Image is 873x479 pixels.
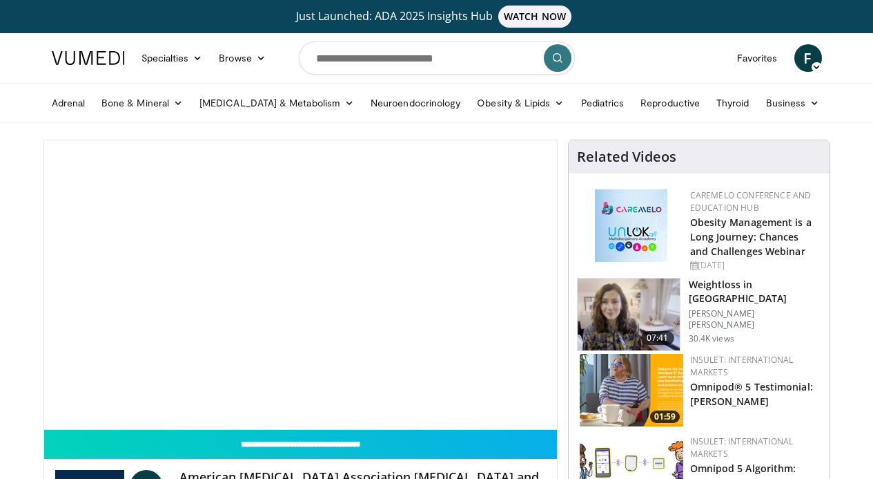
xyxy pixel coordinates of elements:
[690,216,812,258] a: Obesity Management is a Long Journey: Chances and Challenges Webinar
[44,140,557,430] video-js: Video Player
[729,44,786,72] a: Favorites
[595,189,667,262] img: 45df64a9-a6de-482c-8a90-ada250f7980c.png.150x105_q85_autocrop_double_scale_upscale_version-0.2.jpg
[54,6,820,28] a: Just Launched: ADA 2025 Insights HubWATCH NOW
[133,44,211,72] a: Specialties
[641,331,674,345] span: 07:41
[93,89,191,117] a: Bone & Mineral
[578,279,680,350] img: 9983fed1-7565-45be-8934-aef1103ce6e2.150x105_q85_crop-smart_upscale.jpg
[690,435,794,460] a: Insulet: International Markets
[43,89,94,117] a: Adrenal
[690,259,818,272] div: [DATE]
[758,89,828,117] a: Business
[690,189,812,214] a: CaReMeLO Conference and Education Hub
[469,89,572,117] a: Obesity & Lipids
[708,89,758,117] a: Thyroid
[498,6,571,28] span: WATCH NOW
[794,44,822,72] a: F
[689,278,821,306] h3: Weightloss in [GEOGRAPHIC_DATA]
[632,89,708,117] a: Reproductive
[577,149,676,165] h4: Related Videos
[690,354,794,378] a: Insulet: International Markets
[362,89,469,117] a: Neuroendocrinology
[191,89,362,117] a: [MEDICAL_DATA] & Metabolism
[580,354,683,426] img: 6d50c0dd-ba08-46d7-8ee2-cf2a961867be.png.150x105_q85_crop-smart_upscale.png
[689,308,821,330] p: [PERSON_NAME] [PERSON_NAME]
[580,354,683,426] a: 01:59
[577,278,821,351] a: 07:41 Weightloss in [GEOGRAPHIC_DATA] [PERSON_NAME] [PERSON_NAME] 30.4K views
[573,89,633,117] a: Pediatrics
[210,44,274,72] a: Browse
[52,51,125,65] img: VuMedi Logo
[299,41,575,75] input: Search topics, interventions
[690,380,813,408] a: Omnipod® 5 Testimonial: [PERSON_NAME]
[650,411,680,423] span: 01:59
[689,333,734,344] p: 30.4K views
